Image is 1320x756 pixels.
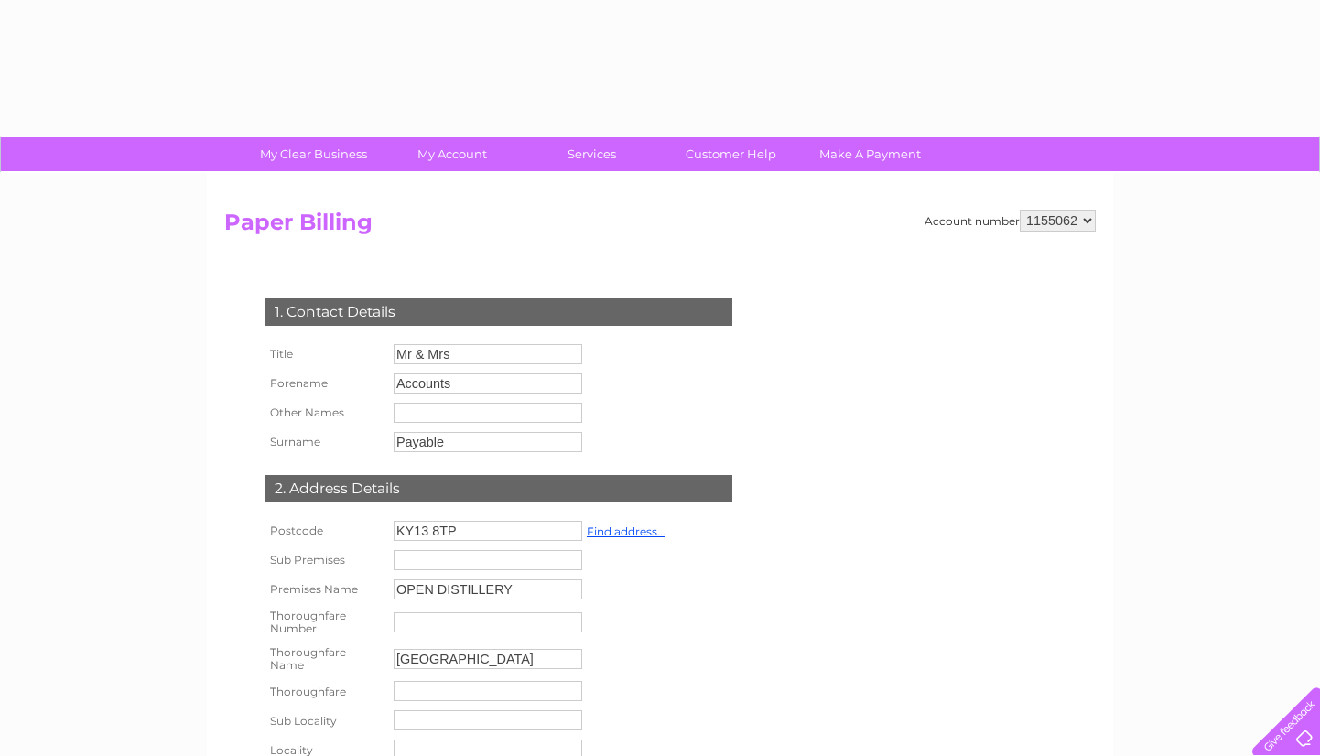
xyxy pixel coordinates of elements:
[261,340,389,369] th: Title
[265,475,732,502] div: 2. Address Details
[655,137,806,171] a: Customer Help
[261,575,389,604] th: Premises Name
[925,210,1096,232] div: Account number
[261,369,389,398] th: Forename
[224,210,1096,244] h2: Paper Billing
[265,298,732,326] div: 1. Contact Details
[261,706,389,735] th: Sub Locality
[795,137,946,171] a: Make A Payment
[261,641,389,677] th: Thoroughfare Name
[516,137,667,171] a: Services
[261,604,389,641] th: Thoroughfare Number
[261,516,389,545] th: Postcode
[261,398,389,427] th: Other Names
[377,137,528,171] a: My Account
[587,524,665,538] a: Find address...
[261,545,389,575] th: Sub Premises
[261,676,389,706] th: Thoroughfare
[261,427,389,457] th: Surname
[238,137,389,171] a: My Clear Business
